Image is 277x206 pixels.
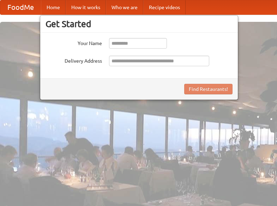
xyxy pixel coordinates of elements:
[46,38,102,47] label: Your Name
[143,0,186,14] a: Recipe videos
[184,84,233,94] button: Find Restaurants!
[0,0,41,14] a: FoodMe
[46,56,102,64] label: Delivery Address
[106,0,143,14] a: Who we are
[66,0,106,14] a: How it works
[46,19,233,29] h3: Get Started
[41,0,66,14] a: Home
